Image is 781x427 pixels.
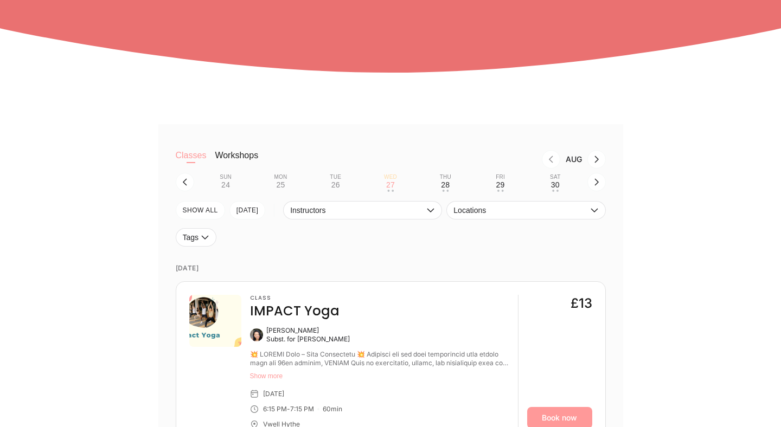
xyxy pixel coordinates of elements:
[497,190,503,192] div: • •
[551,180,560,189] div: 30
[330,174,341,180] div: Tue
[189,295,241,347] img: 44cc3461-973b-410e-88a5-2edec3a281f6.png
[176,150,207,172] button: Classes
[290,405,314,413] div: 7:15 PM
[496,180,505,189] div: 29
[290,206,424,215] span: Instructors
[250,295,340,301] h3: Class
[263,405,287,413] div: 6:15 PM
[176,255,606,281] time: [DATE]
[287,405,290,413] div: -
[587,150,606,169] button: Next month, Sep
[250,372,509,380] button: Show more
[387,190,394,192] div: • •
[215,150,258,172] button: Workshops
[446,201,605,219] button: Locations
[323,405,342,413] div: 60 min
[229,201,266,219] button: [DATE]
[250,302,340,320] h4: IMPACT Yoga
[274,174,287,180] div: Mon
[176,201,225,219] button: SHOW All
[453,206,587,215] span: Locations
[250,328,263,341] img: Anita Chungbang
[571,295,592,312] div: £13
[250,350,509,367] div: 💥 IMPACT Yoga – Yoga Reimagined 💥 Bringing all the best traditional yoga styles into the 21st cen...
[276,180,285,189] div: 25
[331,180,340,189] div: 26
[440,174,451,180] div: Thu
[542,150,560,169] button: Previous month, Jul
[266,326,350,335] div: [PERSON_NAME]
[386,180,395,189] div: 27
[276,150,605,169] nav: Month switch
[183,233,199,242] span: Tags
[552,190,559,192] div: • •
[283,201,442,219] button: Instructors
[441,180,450,189] div: 28
[560,155,587,164] div: Month Aug
[221,180,230,189] div: 24
[496,174,505,180] div: Fri
[220,174,232,180] div: Sun
[266,335,350,344] div: Subst. for [PERSON_NAME]
[176,228,217,247] button: Tags
[550,174,560,180] div: Sat
[263,390,284,398] div: [DATE]
[442,190,449,192] div: • •
[384,174,397,180] div: Wed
